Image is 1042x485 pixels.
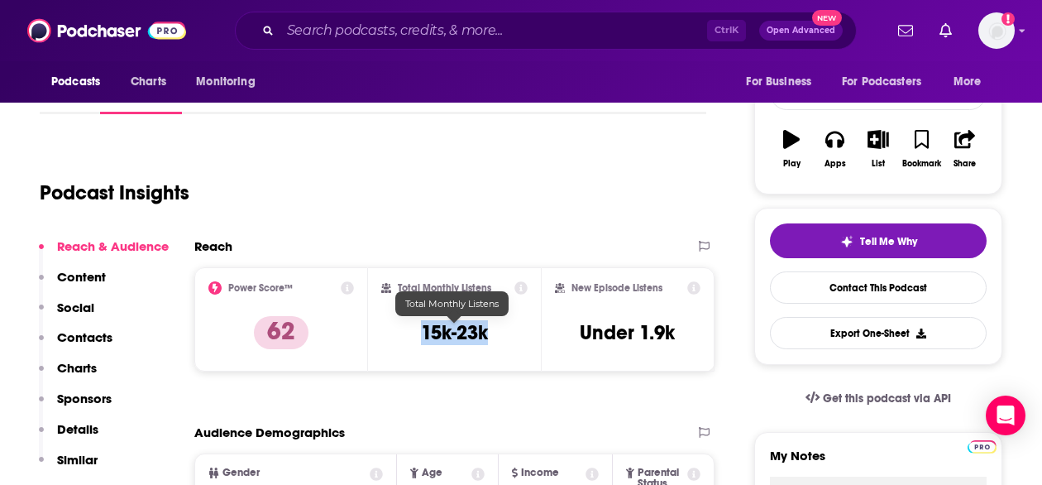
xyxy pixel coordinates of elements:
button: open menu [831,66,945,98]
a: Get this podcast via API [792,378,964,419]
button: Open AdvancedNew [759,21,843,41]
img: Podchaser Pro [968,440,997,454]
button: Charts [39,360,97,391]
p: Contacts [57,329,112,345]
h2: New Episode Listens [571,282,662,294]
h2: Reach [194,238,232,254]
span: Podcasts [51,70,100,94]
span: Age [422,468,442,478]
span: Charts [131,70,166,94]
span: New [812,10,842,26]
h3: Under 1.9k [580,320,675,345]
a: Pro website [968,438,997,454]
span: For Business [746,70,811,94]
p: Content [57,269,106,285]
button: open menu [942,66,1002,98]
span: Tell Me Why [860,235,917,248]
button: Content [39,269,106,300]
h2: Total Monthly Listens [398,282,491,294]
button: Apps [813,119,856,179]
button: Reach & Audience [39,238,169,269]
p: Charts [57,360,97,376]
button: open menu [734,66,832,98]
h1: Podcast Insights [40,180,189,205]
a: Contact This Podcast [770,271,987,304]
p: 62 [254,316,308,349]
img: tell me why sparkle [840,235,853,248]
button: Similar [39,452,98,483]
a: Charts [120,66,176,98]
h3: 15k-23k [421,320,488,345]
span: Ctrl K [707,20,746,41]
label: My Notes [770,448,987,477]
button: Contacts [39,329,112,360]
span: Gender [222,468,260,478]
button: Export One-Sheet [770,317,987,349]
h2: Power Score™ [228,282,293,294]
span: Total Monthly Listens [405,298,499,310]
p: Social [57,300,94,315]
button: Share [944,119,987,179]
div: Apps [825,159,846,169]
button: List [857,119,900,179]
button: Play [770,119,813,179]
span: Get this podcast via API [823,391,951,406]
button: open menu [40,66,122,98]
div: List [872,159,885,169]
div: Open Intercom Messenger [986,396,1025,435]
button: Details [39,421,98,452]
span: Monitoring [196,70,255,94]
div: Play [783,159,801,169]
input: Search podcasts, credits, & more... [280,17,707,44]
span: Open Advanced [767,26,835,35]
div: Search podcasts, credits, & more... [235,12,857,50]
span: More [954,70,982,94]
img: User Profile [978,12,1015,49]
button: tell me why sparkleTell Me Why [770,223,987,258]
span: Income [521,468,559,478]
a: Show notifications dropdown [933,17,958,45]
button: Sponsors [39,391,112,421]
button: open menu [184,66,276,98]
p: Reach & Audience [57,238,169,254]
div: Bookmark [902,159,941,169]
p: Details [57,421,98,437]
button: Show profile menu [978,12,1015,49]
button: Social [39,300,94,330]
p: Sponsors [57,391,112,406]
a: Show notifications dropdown [891,17,920,45]
img: Podchaser - Follow, Share and Rate Podcasts [27,15,186,46]
span: For Podcasters [842,70,921,94]
h2: Audience Demographics [194,425,345,440]
svg: Add a profile image [1001,12,1015,26]
div: Share [954,159,976,169]
button: Bookmark [900,119,943,179]
span: Logged in as aridings [978,12,1015,49]
p: Similar [57,452,98,468]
